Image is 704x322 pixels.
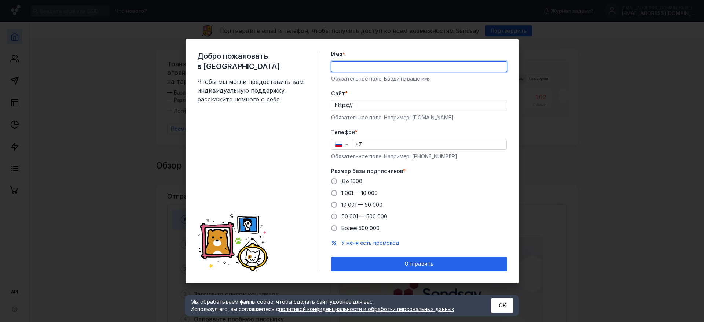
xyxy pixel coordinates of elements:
[331,153,507,160] div: Обязательное поле. Например: [PHONE_NUMBER]
[331,167,403,175] span: Размер базы подписчиков
[331,51,342,58] span: Имя
[341,225,379,231] span: Более 500 000
[331,257,507,271] button: Отправить
[279,306,454,312] a: политикой конфиденциальности и обработки персональных данных
[341,190,378,196] span: 1 001 — 10 000
[404,261,433,267] span: Отправить
[191,298,473,313] div: Мы обрабатываем файлы cookie, чтобы сделать сайт удобнее для вас. Используя его, вы соглашаетесь c
[331,75,507,82] div: Обязательное поле. Введите ваше имя
[341,201,382,208] span: 10 001 — 50 000
[341,178,362,184] span: До 1000
[331,114,507,121] div: Обязательное поле. Например: [DOMAIN_NAME]
[331,129,355,136] span: Телефон
[341,213,387,219] span: 50 001 — 500 000
[341,239,399,247] button: У меня есть промокод
[331,90,345,97] span: Cайт
[491,298,513,313] button: ОК
[341,240,399,246] span: У меня есть промокод
[197,51,307,71] span: Добро пожаловать в [GEOGRAPHIC_DATA]
[197,77,307,104] span: Чтобы мы могли предоставить вам индивидуальную поддержку, расскажите немного о себе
